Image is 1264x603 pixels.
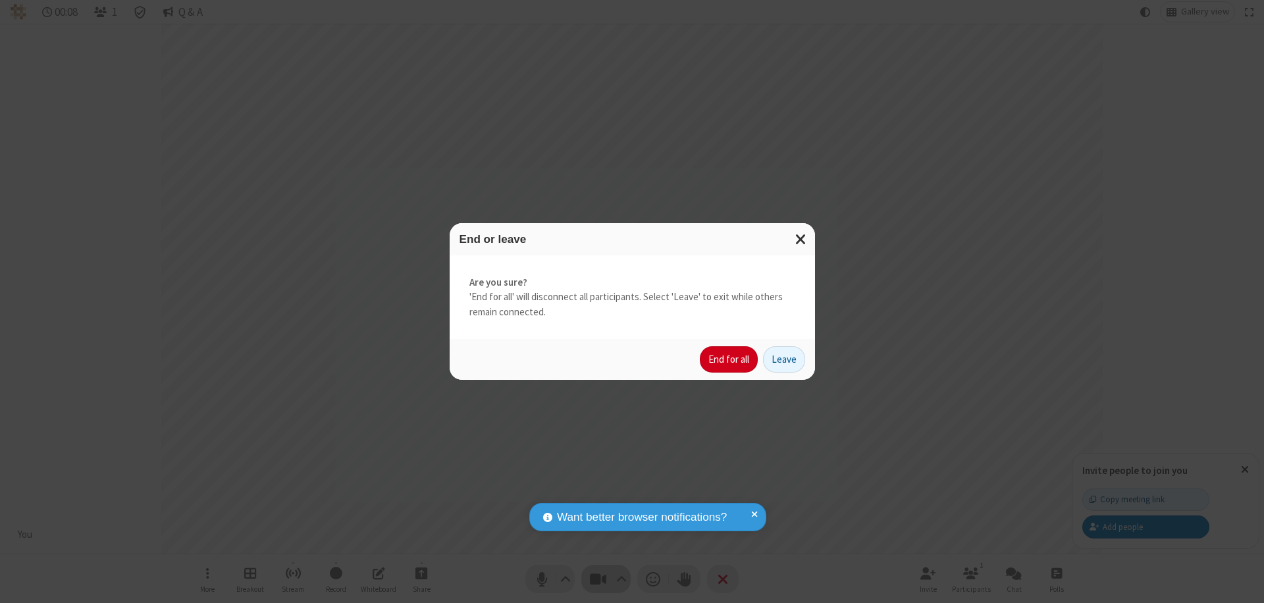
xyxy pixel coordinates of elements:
span: Want better browser notifications? [557,509,727,526]
h3: End or leave [460,233,805,246]
strong: Are you sure? [469,275,795,290]
button: End for all [700,346,758,373]
div: 'End for all' will disconnect all participants. Select 'Leave' to exit while others remain connec... [450,255,815,340]
button: Leave [763,346,805,373]
button: Close modal [787,223,815,255]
